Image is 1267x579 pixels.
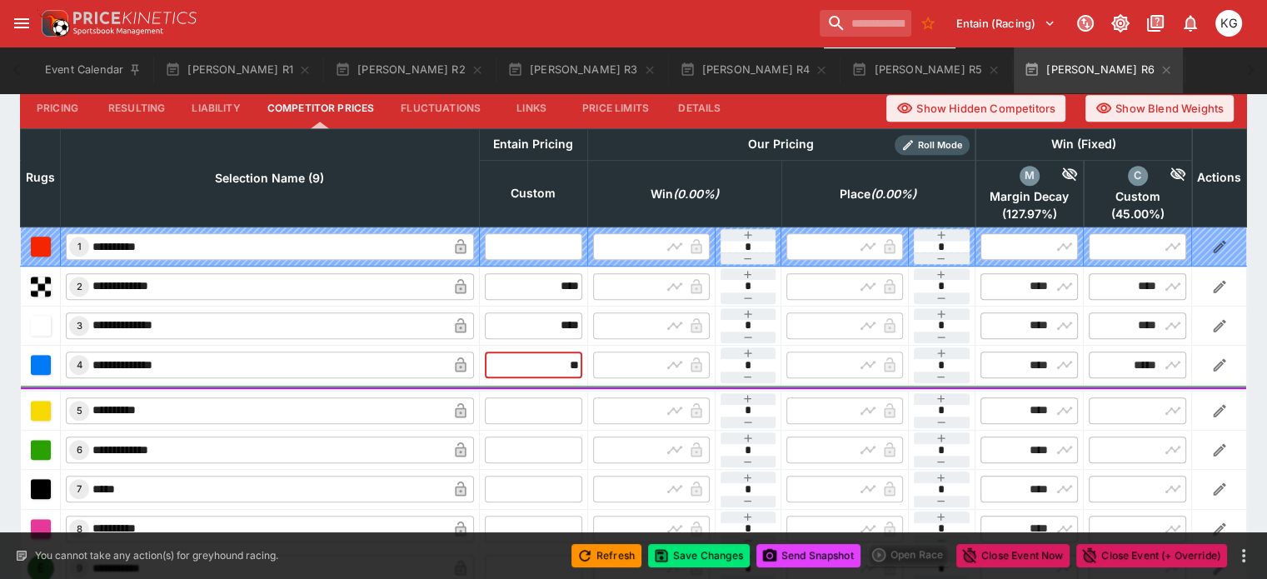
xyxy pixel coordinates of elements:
span: Selection Name (9) [197,168,342,188]
img: PriceKinetics Logo [37,7,70,40]
button: Fluctuations [387,88,494,128]
span: 4 [73,359,86,371]
th: Actions [1192,128,1247,227]
button: Pricing [20,88,95,128]
button: [PERSON_NAME] R3 [497,47,666,93]
button: No Bookmarks [915,10,941,37]
th: Rugs [21,128,61,227]
span: Margin Decay [980,189,1078,204]
button: Show Blend Weights [1085,95,1234,122]
button: [PERSON_NAME] R6 [1014,47,1183,93]
th: Win (Fixed) [975,128,1192,160]
em: ( 0.00 %) [870,184,916,204]
button: Connected to PK [1070,8,1100,38]
button: [PERSON_NAME] R4 [670,47,839,93]
button: [PERSON_NAME] R1 [155,47,322,93]
span: excl. Emergencies (0.00%) [821,184,935,204]
img: PriceKinetics [73,12,197,24]
div: margin_decay [1020,166,1040,186]
button: Price Limits [569,88,662,128]
span: ( 127.97 %) [980,207,1078,222]
div: Hide Competitor [1040,166,1079,186]
button: Notifications [1175,8,1205,38]
button: more [1234,546,1254,566]
span: 3 [73,320,86,332]
div: split button [867,543,950,567]
button: [PERSON_NAME] R5 [841,47,1010,93]
th: Entain Pricing [479,128,587,160]
button: Links [494,88,569,128]
p: You cannot take any action(s) for greyhound racing. [35,548,278,563]
button: Details [662,88,737,128]
button: Send Snapshot [756,544,860,567]
input: search [820,10,911,37]
button: Close Event (+ Override) [1076,544,1227,567]
span: 2 [73,281,86,292]
div: Show/hide Price Roll mode configuration. [895,135,970,155]
div: excl. Emergencies (45.00%) [1089,166,1186,222]
button: Show Hidden Competitors [886,95,1065,122]
button: Refresh [571,544,641,567]
span: 1 [74,241,85,252]
button: Close Event Now [956,544,1070,567]
button: Competitor Prices [254,88,388,128]
button: Save Changes [648,544,750,567]
img: Sportsbook Management [73,27,163,35]
button: [PERSON_NAME] R2 [325,47,494,93]
div: Kevin Gutschlag [1215,10,1242,37]
span: Roll Mode [911,138,970,152]
span: 5 [73,405,86,417]
em: ( 0.00 %) [673,184,719,204]
button: Liability [178,88,253,128]
th: Custom [479,160,587,227]
div: custom [1128,166,1148,186]
span: 6 [73,444,86,456]
span: 8 [73,523,86,535]
button: Documentation [1140,8,1170,38]
span: Custom [1089,189,1186,204]
button: open drawer [7,8,37,38]
button: Toggle light/dark mode [1105,8,1135,38]
span: ( 45.00 %) [1089,207,1186,222]
button: Event Calendar [35,47,152,93]
div: Our Pricing [741,134,821,155]
button: Resulting [95,88,178,128]
div: Hide Competitor [1148,166,1187,186]
button: Select Tenant [946,10,1065,37]
button: Kevin Gutschlag [1210,5,1247,42]
span: 7 [73,483,85,495]
span: excl. Emergencies (0.00%) [632,184,737,204]
div: excl. Emergencies (127.97%) [980,166,1078,222]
